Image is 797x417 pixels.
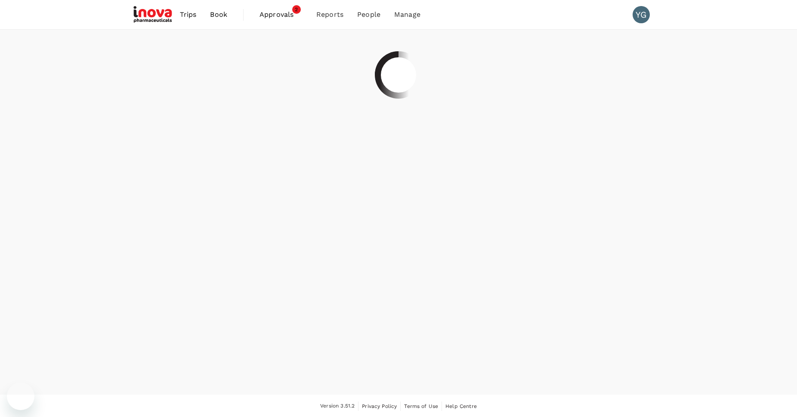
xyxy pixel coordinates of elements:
span: Terms of Use [404,403,438,409]
iframe: Button to launch messaging window [7,383,34,410]
span: Privacy Policy [362,403,397,409]
img: iNova Pharmaceuticals [133,5,173,24]
span: Manage [394,9,420,20]
span: Trips [180,9,197,20]
span: Reports [316,9,343,20]
span: Version 3.51.2 [320,402,355,411]
span: Approvals [259,9,303,20]
span: Help Centre [445,403,477,409]
div: YG [633,6,650,23]
span: Book [210,9,227,20]
a: Help Centre [445,401,477,411]
a: Privacy Policy [362,401,397,411]
a: Terms of Use [404,401,438,411]
span: People [357,9,380,20]
span: 2 [292,5,301,14]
